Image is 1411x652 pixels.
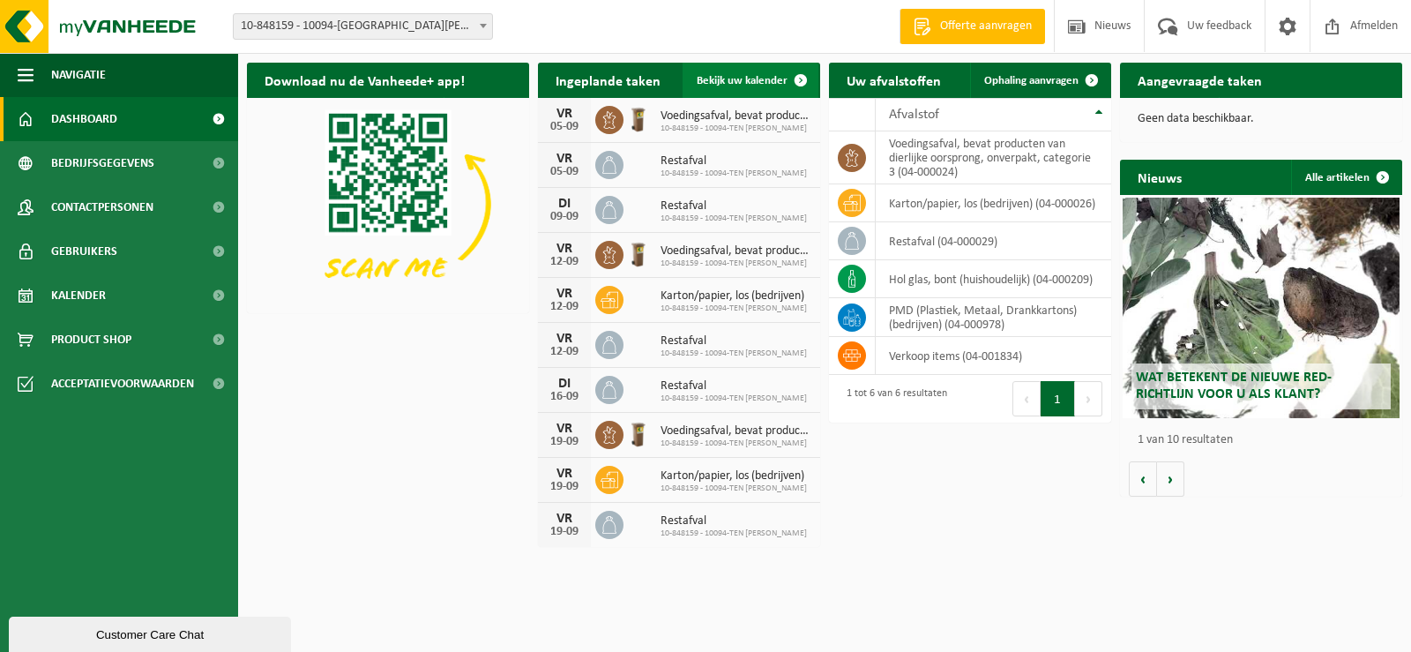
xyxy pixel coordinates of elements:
[547,152,582,166] div: VR
[661,109,811,124] span: Voedingsafval, bevat producten van dierlijke oorsprong, onverpakt, categorie 3
[51,97,117,141] span: Dashboard
[547,242,582,256] div: VR
[661,514,807,528] span: Restafval
[547,287,582,301] div: VR
[661,528,807,539] span: 10-848159 - 10094-TEN [PERSON_NAME]
[1123,198,1400,418] a: Wat betekent de nieuwe RED-richtlijn voor u als klant?
[661,424,811,438] span: Voedingsafval, bevat producten van dierlijke oorsprong, onverpakt, categorie 3
[984,75,1079,86] span: Ophaling aanvragen
[661,334,807,348] span: Restafval
[1136,371,1332,401] span: Wat betekent de nieuwe RED-richtlijn voor u als klant?
[661,244,811,259] span: Voedingsafval, bevat producten van dierlijke oorsprong, onverpakt, categorie 3
[51,318,131,362] span: Product Shop
[697,75,788,86] span: Bekijk uw kalender
[661,214,807,224] span: 10-848159 - 10094-TEN [PERSON_NAME]
[838,379,947,418] div: 1 tot 6 van 6 resultaten
[661,393,807,404] span: 10-848159 - 10094-TEN [PERSON_NAME]
[547,526,582,538] div: 19-09
[683,63,818,98] a: Bekijk uw kalender
[661,169,807,179] span: 10-848159 - 10094-TEN [PERSON_NAME]
[1157,461,1184,497] button: Volgende
[876,184,1111,222] td: karton/papier, los (bedrijven) (04-000026)
[970,63,1109,98] a: Ophaling aanvragen
[51,185,153,229] span: Contactpersonen
[1120,160,1199,194] h2: Nieuws
[661,348,807,359] span: 10-848159 - 10094-TEN [PERSON_NAME]
[51,274,106,318] span: Kalender
[547,301,582,313] div: 12-09
[547,422,582,436] div: VR
[661,483,807,494] span: 10-848159 - 10094-TEN [PERSON_NAME]
[661,438,811,449] span: 10-848159 - 10094-TEN [PERSON_NAME]
[661,469,807,483] span: Karton/papier, los (bedrijven)
[547,481,582,493] div: 19-09
[661,379,807,393] span: Restafval
[889,108,939,122] span: Afvalstof
[547,391,582,403] div: 16-09
[547,332,582,346] div: VR
[1129,461,1157,497] button: Vorige
[547,211,582,223] div: 09-09
[876,131,1111,184] td: voedingsafval, bevat producten van dierlijke oorsprong, onverpakt, categorie 3 (04-000024)
[661,124,811,134] span: 10-848159 - 10094-TEN [PERSON_NAME]
[936,18,1036,35] span: Offerte aanvragen
[547,346,582,358] div: 12-09
[876,298,1111,337] td: PMD (Plastiek, Metaal, Drankkartons) (bedrijven) (04-000978)
[876,260,1111,298] td: hol glas, bont (huishoudelijk) (04-000209)
[51,229,117,274] span: Gebruikers
[51,141,154,185] span: Bedrijfsgegevens
[1138,434,1393,446] p: 1 van 10 resultaten
[547,121,582,133] div: 05-09
[547,467,582,481] div: VR
[51,362,194,406] span: Acceptatievoorwaarden
[623,103,653,133] img: WB-0140-HPE-BN-01
[547,166,582,178] div: 05-09
[547,197,582,211] div: DI
[234,14,492,39] span: 10-848159 - 10094-TEN BERCH - ANTWERPEN
[9,613,295,652] iframe: chat widget
[661,199,807,214] span: Restafval
[623,238,653,268] img: WB-0140-HPE-BN-01
[547,512,582,526] div: VR
[247,63,482,97] h2: Download nu de Vanheede+ app!
[1138,113,1385,125] p: Geen data beschikbaar.
[547,436,582,448] div: 19-09
[1120,63,1280,97] h2: Aangevraagde taken
[51,53,106,97] span: Navigatie
[829,63,959,97] h2: Uw afvalstoffen
[900,9,1045,44] a: Offerte aanvragen
[876,337,1111,375] td: verkoop items (04-001834)
[876,222,1111,260] td: restafval (04-000029)
[538,63,678,97] h2: Ingeplande taken
[661,154,807,169] span: Restafval
[661,304,807,314] span: 10-848159 - 10094-TEN [PERSON_NAME]
[547,377,582,391] div: DI
[233,13,493,40] span: 10-848159 - 10094-TEN BERCH - ANTWERPEN
[661,259,811,269] span: 10-848159 - 10094-TEN [PERSON_NAME]
[661,289,807,304] span: Karton/papier, los (bedrijven)
[547,107,582,121] div: VR
[1041,381,1075,416] button: 1
[247,98,529,310] img: Download de VHEPlus App
[623,418,653,448] img: WB-0140-HPE-BN-01
[1012,381,1041,416] button: Previous
[1075,381,1102,416] button: Next
[1291,160,1400,195] a: Alle artikelen
[547,256,582,268] div: 12-09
